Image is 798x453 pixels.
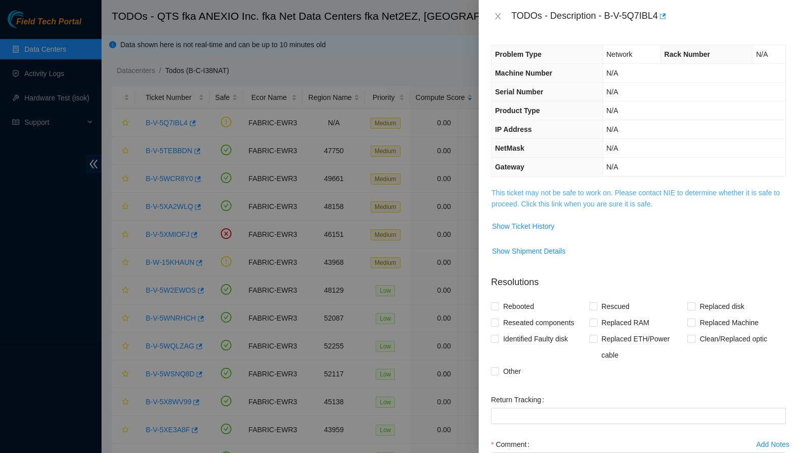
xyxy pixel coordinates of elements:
[495,50,542,58] span: Problem Type
[607,69,618,77] span: N/A
[491,408,786,424] input: Return Tracking
[495,107,540,115] span: Product Type
[511,8,786,24] div: TODOs - Description - B-V-5Q7IBL4
[499,315,578,331] span: Reseated components
[495,163,524,171] span: Gateway
[607,107,618,115] span: N/A
[597,298,634,315] span: Rescued
[695,315,762,331] span: Replaced Machine
[491,392,548,408] label: Return Tracking
[607,144,618,152] span: N/A
[499,298,538,315] span: Rebooted
[492,221,554,232] span: Show Ticket History
[495,69,552,77] span: Machine Number
[491,12,505,21] button: Close
[756,436,790,452] button: Add Notes
[495,144,524,152] span: NetMask
[499,363,525,379] span: Other
[491,436,534,452] label: Comment
[492,246,566,257] span: Show Shipment Details
[494,12,502,20] span: close
[607,88,618,96] span: N/A
[491,218,555,234] button: Show Ticket History
[491,243,566,259] button: Show Shipment Details
[491,189,780,208] a: This ticket may not be safe to work on. Please contact NIE to determine whether it is safe to pro...
[607,163,618,171] span: N/A
[491,267,786,289] p: Resolutions
[695,298,748,315] span: Replaced disk
[597,315,653,331] span: Replaced RAM
[756,441,789,448] div: Add Notes
[495,125,531,133] span: IP Address
[597,331,688,363] span: Replaced ETH/Power cable
[495,88,543,96] span: Serial Number
[607,125,618,133] span: N/A
[695,331,771,347] span: Clean/Replaced optic
[664,50,710,58] span: Rack Number
[607,50,633,58] span: Network
[756,50,768,58] span: N/A
[499,331,572,347] span: Identified Faulty disk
